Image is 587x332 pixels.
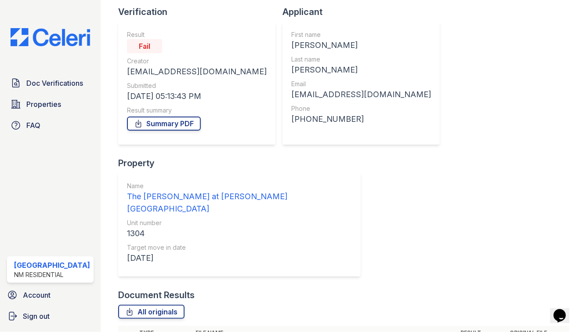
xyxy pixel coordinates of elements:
div: Last name [291,55,431,64]
div: Applicant [283,6,447,18]
div: Property [118,157,368,169]
span: Sign out [23,311,50,321]
div: Target move in date [127,243,352,252]
a: Account [4,286,97,304]
div: First name [291,30,431,39]
div: NM Residential [14,270,90,279]
a: Properties [7,95,94,113]
span: FAQ [26,120,40,131]
div: [DATE] [127,252,352,264]
div: Document Results [118,289,195,301]
div: Fail [127,39,162,53]
div: 1304 [127,227,352,240]
a: FAQ [7,117,94,134]
div: Creator [127,57,267,66]
div: Result summary [127,106,267,115]
img: CE_Logo_Blue-a8612792a0a2168367f1c8372b55b34899dd931a85d93a1a3d3e32e68fde9ad4.png [4,28,97,46]
div: [PERSON_NAME] [291,64,431,76]
span: Account [23,290,51,300]
div: [PERSON_NAME] [291,39,431,51]
div: Phone [291,104,431,113]
div: Email [291,80,431,88]
iframe: chat widget [550,297,578,323]
a: Summary PDF [127,117,201,131]
div: [PHONE_NUMBER] [291,113,431,125]
div: Name [127,182,352,190]
span: Doc Verifications [26,78,83,88]
div: The [PERSON_NAME] at [PERSON_NAME][GEOGRAPHIC_DATA] [127,190,352,215]
a: Name The [PERSON_NAME] at [PERSON_NAME][GEOGRAPHIC_DATA] [127,182,352,215]
div: Verification [118,6,283,18]
div: [GEOGRAPHIC_DATA] [14,260,90,270]
span: Properties [26,99,61,109]
div: [EMAIL_ADDRESS][DOMAIN_NAME] [291,88,431,101]
div: [EMAIL_ADDRESS][DOMAIN_NAME] [127,66,267,78]
div: Result [127,30,267,39]
div: Unit number [127,219,352,227]
div: [DATE] 05:13:43 PM [127,90,267,102]
a: Doc Verifications [7,74,94,92]
a: Sign out [4,307,97,325]
div: Submitted [127,81,267,90]
a: All originals [118,305,185,319]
